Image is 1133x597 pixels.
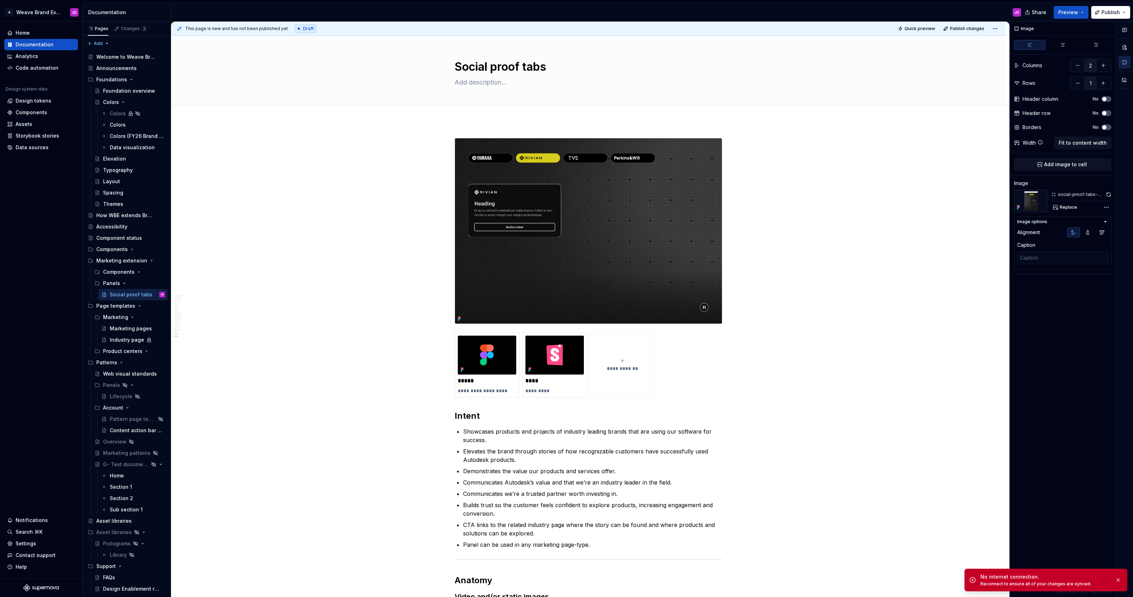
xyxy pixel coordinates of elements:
[94,41,103,46] span: Add
[110,472,124,479] div: Home
[103,438,126,445] div: Overview
[458,336,516,375] img: 17378234-de68-4a76-9f36-3405eaa6fdc8.svg
[103,314,128,321] div: Marketing
[92,572,168,583] a: FAQs
[1059,139,1107,146] span: Fit to content width
[1014,10,1019,15] div: JD
[1032,9,1046,16] span: Share
[110,483,132,491] div: Section 1
[88,9,168,16] div: Documentation
[1014,180,1028,187] div: Image
[4,27,78,39] a: Home
[92,379,168,391] div: Panels
[1023,62,1042,69] div: Columns
[16,109,47,116] div: Components
[453,58,721,75] textarea: Social proof tabs
[92,368,168,379] a: Web visual standards
[103,167,133,174] div: Typography
[92,176,168,187] a: Layout
[1023,95,1058,103] div: Header column
[121,26,147,31] div: Changes
[72,10,77,15] div: JD
[4,130,78,141] a: Storybook stories
[1,5,81,20] button: AWeave Brand ExtendedJD
[463,521,722,538] p: CTA links to the related industry page where the story can be found and where products and soluti...
[96,76,127,83] div: Foundations
[16,53,38,60] div: Analytics
[16,563,27,570] div: Help
[110,325,152,332] div: Marketing pages
[141,26,147,31] span: 2
[92,402,168,413] div: Account
[92,198,168,210] a: Themes
[85,210,168,221] a: How WBE extends Brand
[110,133,164,140] div: Colors (FY26 Brand refresh)
[1017,242,1035,249] div: Caption
[98,289,168,300] a: Social proof tabsJD
[16,517,48,524] div: Notifications
[110,506,143,513] div: Sub section 1
[1023,80,1035,87] div: Rows
[1023,124,1041,131] div: Borders
[455,410,722,422] h2: Intent
[110,291,152,298] div: Social proof tabs
[4,515,78,526] button: Notifications
[110,416,156,423] div: Pattern page template
[85,515,168,527] a: Asset libraries
[98,470,168,481] a: Home
[4,39,78,50] a: Documentation
[463,447,722,464] p: Elevates the brand through stories of how recognizable customers have successfully used Autodesk ...
[98,504,168,515] a: Sub section 1
[5,8,13,17] div: A
[96,359,117,366] div: Patterns
[98,334,168,346] a: Industry page
[85,51,168,63] a: Welcome to Weave Brand Extended
[92,436,168,447] a: Overview
[16,144,49,151] div: Data sources
[303,26,314,31] span: Draft
[1054,137,1111,149] button: Fit to content width
[1093,124,1099,130] label: No
[98,493,168,504] a: Section 2
[16,29,30,36] div: Home
[85,221,168,232] a: Accessibility
[4,51,78,62] a: Analytics
[92,538,168,549] a: Pictograms
[85,232,168,244] a: Component status
[16,132,59,139] div: Storybook stories
[4,95,78,106] a: Design tokens
[103,585,161,592] div: Design Enablement requests
[85,74,168,85] div: Foundations
[1091,6,1130,19] button: Publish
[103,404,123,411] div: Account
[103,461,149,468] div: G- Test documentation page
[1051,202,1080,212] button: Replace
[1017,219,1108,225] button: Image options
[103,370,157,377] div: Web visual standards
[96,517,132,524] div: Asset libraries
[110,144,155,151] div: Data visualization
[92,85,168,97] a: Foundation overview
[1093,110,1099,116] label: No
[455,575,722,586] h2: Anatomy
[4,107,78,118] a: Components
[980,581,1109,587] div: Reconnect to ensure all of your changes are synced.
[92,153,168,164] a: Elevation
[463,501,722,518] p: Builds trust so the customer feels confident to explore products, increasing engagement and conve...
[98,481,168,493] a: Section 1
[463,467,722,475] p: Demonstrates the value our products and services offer.
[455,138,722,324] img: e00ef4b2-132f-4822-9c2a-20986f0a997d.png
[103,574,115,581] div: FAQs
[103,268,135,276] div: Components
[103,178,120,185] div: Layout
[103,189,123,196] div: Spacing
[96,529,132,536] div: Asset libraries
[941,24,987,34] button: Publish changes
[110,110,126,117] div: Colors
[103,201,123,208] div: Themes
[950,26,984,31] span: Publish changes
[92,459,168,470] a: G- Test documentation page
[1023,139,1036,146] div: Width
[98,108,168,119] a: Colors
[16,41,53,48] div: Documentation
